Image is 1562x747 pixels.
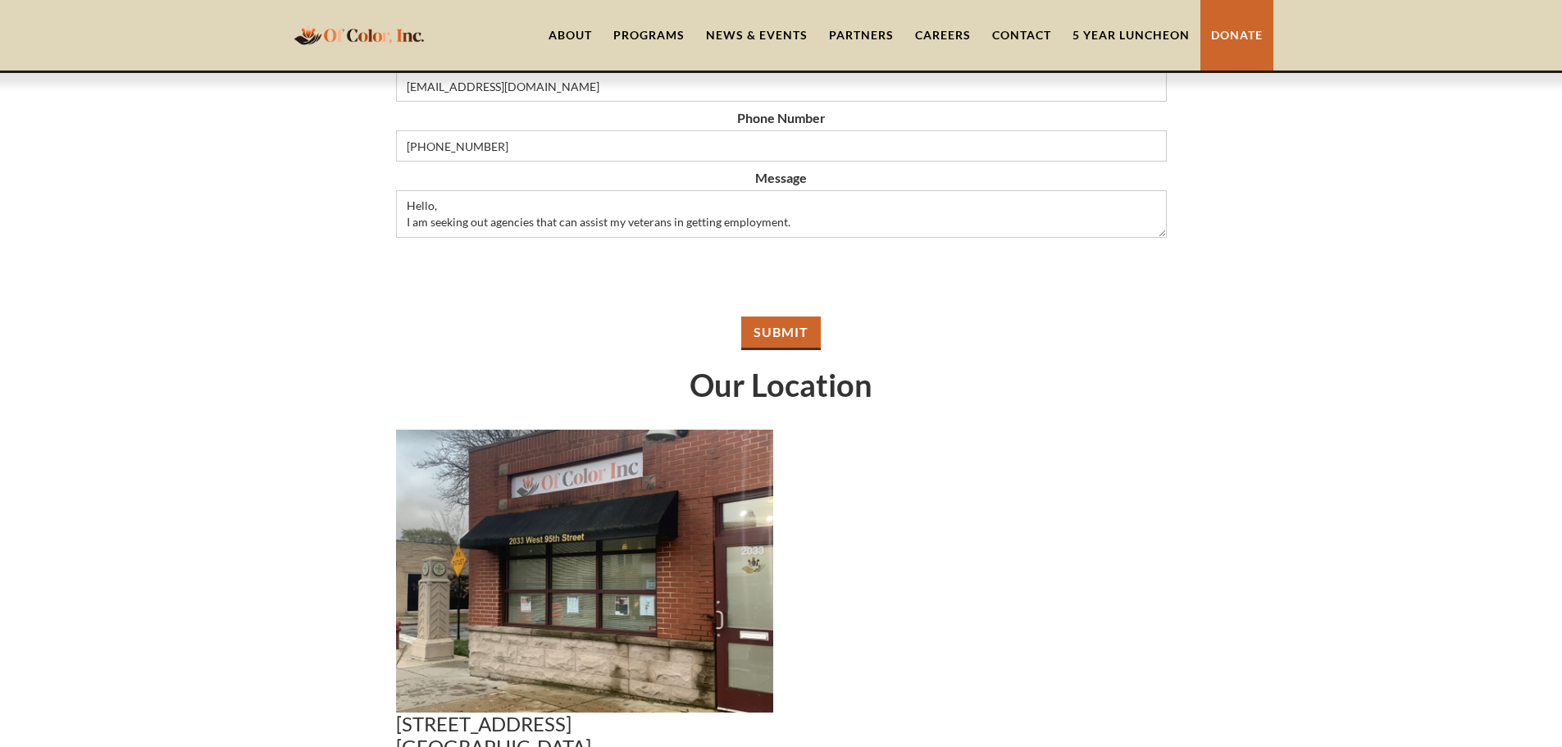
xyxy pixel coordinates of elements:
[396,170,1167,186] label: Message
[396,130,1167,162] input: Phone Number
[396,110,1167,126] label: Phone Number
[741,317,821,350] input: Submit
[396,367,1167,403] h1: Our Location
[289,16,429,54] a: home
[396,71,1167,102] input: someone@example.com
[613,27,685,43] div: Programs
[657,246,906,310] iframe: reCAPTCHA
